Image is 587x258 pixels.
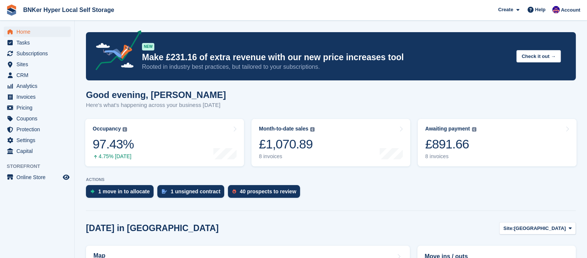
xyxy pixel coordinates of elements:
[20,4,117,16] a: BNKer Hyper Local Self Storage
[418,119,577,166] a: Awaiting payment £891.66 8 invoices
[16,48,61,59] span: Subscriptions
[16,37,61,48] span: Tasks
[535,6,546,13] span: Help
[90,189,95,194] img: move_ins_to_allocate_icon-fdf77a2bb77ea45bf5b3d319d69a93e2d87916cf1d5bf7949dd705db3b84f3ca.svg
[425,126,470,132] div: Awaiting payment
[425,136,476,152] div: £891.66
[157,185,228,202] a: 1 unsigned contract
[98,188,150,194] div: 1 move in to allocate
[171,188,220,194] div: 1 unsigned contract
[4,27,71,37] a: menu
[16,81,61,91] span: Analytics
[310,127,315,132] img: icon-info-grey-7440780725fd019a000dd9b08b2336e03edf1995a4989e88bcd33f0948082b44.svg
[16,27,61,37] span: Home
[86,90,226,100] h1: Good evening, [PERSON_NAME]
[6,4,17,16] img: stora-icon-8386f47178a22dfd0bd8f6a31ec36ba5ce8667c1dd55bd0f319d3a0aa187defe.svg
[4,113,71,124] a: menu
[4,146,71,156] a: menu
[425,153,476,160] div: 8 invoices
[16,146,61,156] span: Capital
[499,222,576,234] button: Site: [GEOGRAPHIC_DATA]
[93,126,121,132] div: Occupancy
[516,50,561,62] button: Check it out →
[514,225,566,232] span: [GEOGRAPHIC_DATA]
[86,177,576,182] p: ACTIONS
[498,6,513,13] span: Create
[16,113,61,124] span: Coupons
[503,225,514,232] span: Site:
[16,70,61,80] span: CRM
[93,153,134,160] div: 4.75% [DATE]
[4,48,71,59] a: menu
[472,127,476,132] img: icon-info-grey-7440780725fd019a000dd9b08b2336e03edf1995a4989e88bcd33f0948082b44.svg
[86,223,219,233] h2: [DATE] in [GEOGRAPHIC_DATA]
[228,185,304,202] a: 40 prospects to review
[4,172,71,182] a: menu
[16,124,61,135] span: Protection
[561,6,580,14] span: Account
[142,43,154,50] div: NEW
[123,127,127,132] img: icon-info-grey-7440780725fd019a000dd9b08b2336e03edf1995a4989e88bcd33f0948082b44.svg
[4,37,71,48] a: menu
[259,153,315,160] div: 8 invoices
[259,136,315,152] div: £1,070.89
[85,119,244,166] a: Occupancy 97.43% 4.75% [DATE]
[4,70,71,80] a: menu
[4,135,71,145] a: menu
[16,59,61,70] span: Sites
[86,185,157,202] a: 1 move in to allocate
[251,119,410,166] a: Month-to-date sales £1,070.89 8 invoices
[4,59,71,70] a: menu
[4,102,71,113] a: menu
[62,173,71,182] a: Preview store
[16,172,61,182] span: Online Store
[89,30,142,73] img: price-adjustments-announcement-icon-8257ccfd72463d97f412b2fc003d46551f7dbcb40ab6d574587a9cd5c0d94...
[86,101,226,110] p: Here's what's happening across your business [DATE]
[142,63,510,71] p: Rooted in industry best practices, but tailored to your subscriptions.
[16,102,61,113] span: Pricing
[93,136,134,152] div: 97.43%
[16,92,61,102] span: Invoices
[7,163,74,170] span: Storefront
[16,135,61,145] span: Settings
[162,189,167,194] img: contract_signature_icon-13c848040528278c33f63329250d36e43548de30e8caae1d1a13099fd9432cc5.svg
[259,126,308,132] div: Month-to-date sales
[240,188,296,194] div: 40 prospects to review
[552,6,560,13] img: David Fricker
[232,189,236,194] img: prospect-51fa495bee0391a8d652442698ab0144808aea92771e9ea1ae160a38d050c398.svg
[4,92,71,102] a: menu
[4,81,71,91] a: menu
[4,124,71,135] a: menu
[142,52,510,63] p: Make £231.16 of extra revenue with our new price increases tool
